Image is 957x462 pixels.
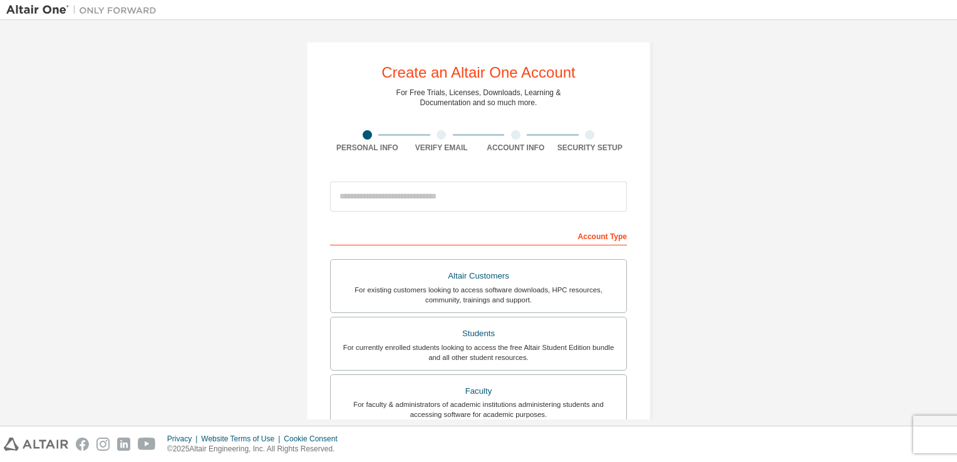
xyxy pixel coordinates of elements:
[330,143,405,153] div: Personal Info
[284,434,344,444] div: Cookie Consent
[138,438,156,451] img: youtube.svg
[381,65,576,80] div: Create an Altair One Account
[479,143,553,153] div: Account Info
[338,342,619,362] div: For currently enrolled students looking to access the free Altair Student Edition bundle and all ...
[201,434,284,444] div: Website Terms of Use
[338,267,619,285] div: Altair Customers
[76,438,89,451] img: facebook.svg
[117,438,130,451] img: linkedin.svg
[553,143,628,153] div: Security Setup
[338,382,619,400] div: Faculty
[338,399,619,419] div: For faculty & administrators of academic institutions administering students and accessing softwa...
[338,325,619,342] div: Students
[4,438,68,451] img: altair_logo.svg
[330,225,627,245] div: Account Type
[338,285,619,305] div: For existing customers looking to access software downloads, HPC resources, community, trainings ...
[6,4,163,16] img: Altair One
[167,444,345,454] p: © 2025 Altair Engineering, Inc. All Rights Reserved.
[405,143,479,153] div: Verify Email
[96,438,110,451] img: instagram.svg
[167,434,201,444] div: Privacy
[396,88,561,108] div: For Free Trials, Licenses, Downloads, Learning & Documentation and so much more.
